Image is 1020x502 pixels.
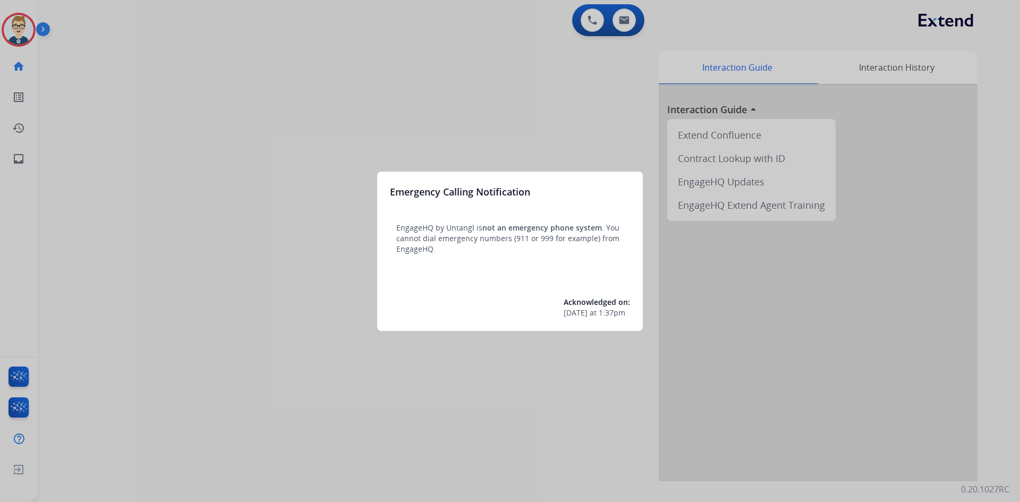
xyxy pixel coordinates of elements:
[390,184,530,199] h3: Emergency Calling Notification
[564,308,630,318] div: at
[482,223,602,233] span: not an emergency phone system
[564,297,630,307] span: Acknowledged on:
[564,308,588,318] span: [DATE]
[599,308,625,318] span: 1:37pm
[961,483,1009,496] p: 0.20.1027RC
[396,223,624,254] p: EngageHQ by Untangl is . You cannot dial emergency numbers (911 or 999 for example) from EngageHQ.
